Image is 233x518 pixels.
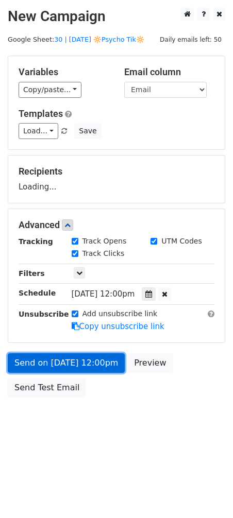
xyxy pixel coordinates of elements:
[19,289,56,297] strong: Schedule
[156,36,225,43] a: Daily emails left: 50
[156,34,225,45] span: Daily emails left: 50
[74,123,101,139] button: Save
[8,378,86,398] a: Send Test Email
[82,236,127,247] label: Track Opens
[181,469,233,518] iframe: Chat Widget
[19,123,58,139] a: Load...
[19,237,53,246] strong: Tracking
[19,66,109,78] h5: Variables
[82,248,125,259] label: Track Clicks
[124,66,214,78] h5: Email column
[19,108,63,119] a: Templates
[8,36,144,43] small: Google Sheet:
[82,308,158,319] label: Add unsubscribe link
[19,166,214,177] h5: Recipients
[8,8,225,25] h2: New Campaign
[19,219,214,231] h5: Advanced
[19,269,45,278] strong: Filters
[127,353,173,373] a: Preview
[19,166,214,193] div: Loading...
[72,322,164,331] a: Copy unsubscribe link
[19,82,81,98] a: Copy/paste...
[54,36,144,43] a: 30 | [DATE] 🔆Psycho Tik🔆
[72,289,135,299] span: [DATE] 12:00pm
[161,236,202,247] label: UTM Codes
[19,310,69,318] strong: Unsubscribe
[8,353,125,373] a: Send on [DATE] 12:00pm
